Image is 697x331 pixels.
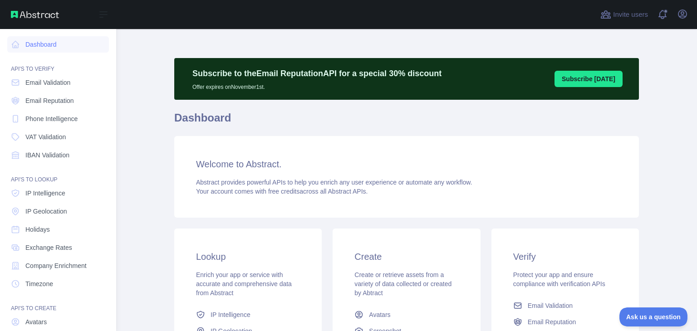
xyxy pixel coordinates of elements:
a: Email Reputation [510,314,621,330]
h1: Dashboard [174,111,639,132]
a: Avatars [351,307,462,323]
a: Company Enrichment [7,258,109,274]
span: Protect your app and ensure compliance with verification APIs [513,271,605,287]
span: Email Reputation [528,317,576,326]
a: Phone Intelligence [7,111,109,127]
span: Email Validation [25,78,70,87]
a: Dashboard [7,36,109,53]
span: Company Enrichment [25,261,87,270]
span: Email Reputation [25,96,74,105]
span: Timezone [25,279,53,288]
span: IBAN Validation [25,151,69,160]
a: Avatars [7,314,109,330]
span: Avatars [369,310,390,319]
div: API'S TO CREATE [7,294,109,312]
span: Enrich your app or service with accurate and comprehensive data from Abstract [196,271,292,297]
h3: Welcome to Abstract. [196,158,617,170]
span: Invite users [613,10,648,20]
a: IP Intelligence [192,307,304,323]
span: Email Validation [528,301,573,310]
span: free credits [268,188,299,195]
span: Holidays [25,225,50,234]
div: API'S TO LOOKUP [7,165,109,183]
h3: Lookup [196,250,300,263]
img: Abstract API [11,11,59,18]
p: Offer expires on November 1st. [192,80,442,91]
a: Holidays [7,221,109,238]
span: IP Intelligence [25,189,65,198]
span: Avatars [25,317,47,326]
span: Create or retrieve assets from a variety of data collected or created by Abtract [354,271,452,297]
span: Exchange Rates [25,243,72,252]
span: VAT Validation [25,132,66,141]
span: IP Intelligence [211,310,250,319]
h3: Create [354,250,458,263]
button: Subscribe [DATE] [555,71,623,87]
a: Email Validation [510,297,621,314]
div: API'S TO VERIFY [7,54,109,73]
a: IP Intelligence [7,185,109,201]
h3: Verify [513,250,617,263]
span: Abstract provides powerful APIs to help you enrich any user experience or automate any workflow. [196,179,472,186]
a: Email Validation [7,74,109,91]
a: Exchange Rates [7,239,109,256]
span: Your account comes with across all Abstract APIs. [196,188,368,195]
span: IP Geolocation [25,207,67,216]
button: Invite users [599,7,650,22]
a: Email Reputation [7,92,109,109]
span: Phone Intelligence [25,114,78,123]
a: Timezone [7,276,109,292]
p: Subscribe to the Email Reputation API for a special 30 % discount [192,67,442,80]
a: IP Geolocation [7,203,109,219]
iframe: Toggle Customer Support [619,307,688,326]
a: IBAN Validation [7,147,109,163]
a: VAT Validation [7,129,109,145]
